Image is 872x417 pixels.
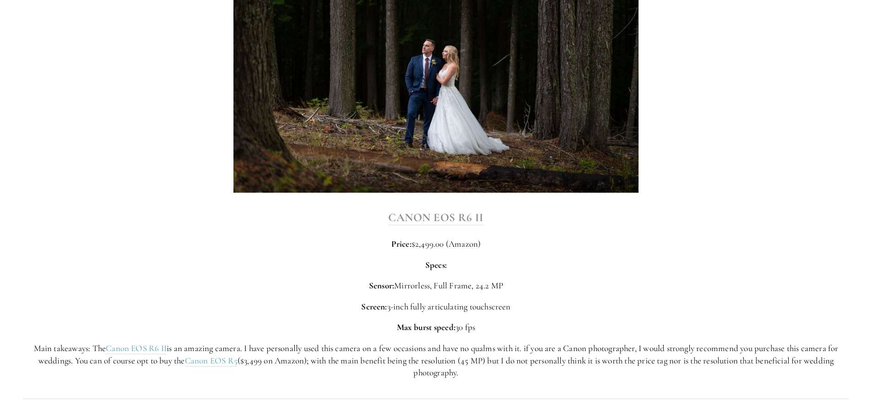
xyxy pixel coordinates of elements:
[361,301,387,312] strong: Screen:
[106,343,167,354] a: Canon EOS R6 II
[23,321,849,334] p: 30 fps
[23,342,849,379] p: Main takeaways: The is an amazing camera. I have personally used this camera on a few occasions a...
[23,238,849,250] p: $2,499.00 (Amazon)
[369,280,394,291] strong: Sensor:
[23,301,849,313] p: 3-inch fully articulating touchscreen
[388,211,484,225] a: Canon EOS R6 II
[391,238,412,249] strong: Price:
[397,322,455,332] strong: Max burst speed:
[425,260,447,270] strong: Specs:
[388,211,484,224] strong: Canon EOS R6 II
[185,355,238,367] a: Canon EOS R5
[23,280,849,292] p: Mirrorless, Full Frame, 24.2 MP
